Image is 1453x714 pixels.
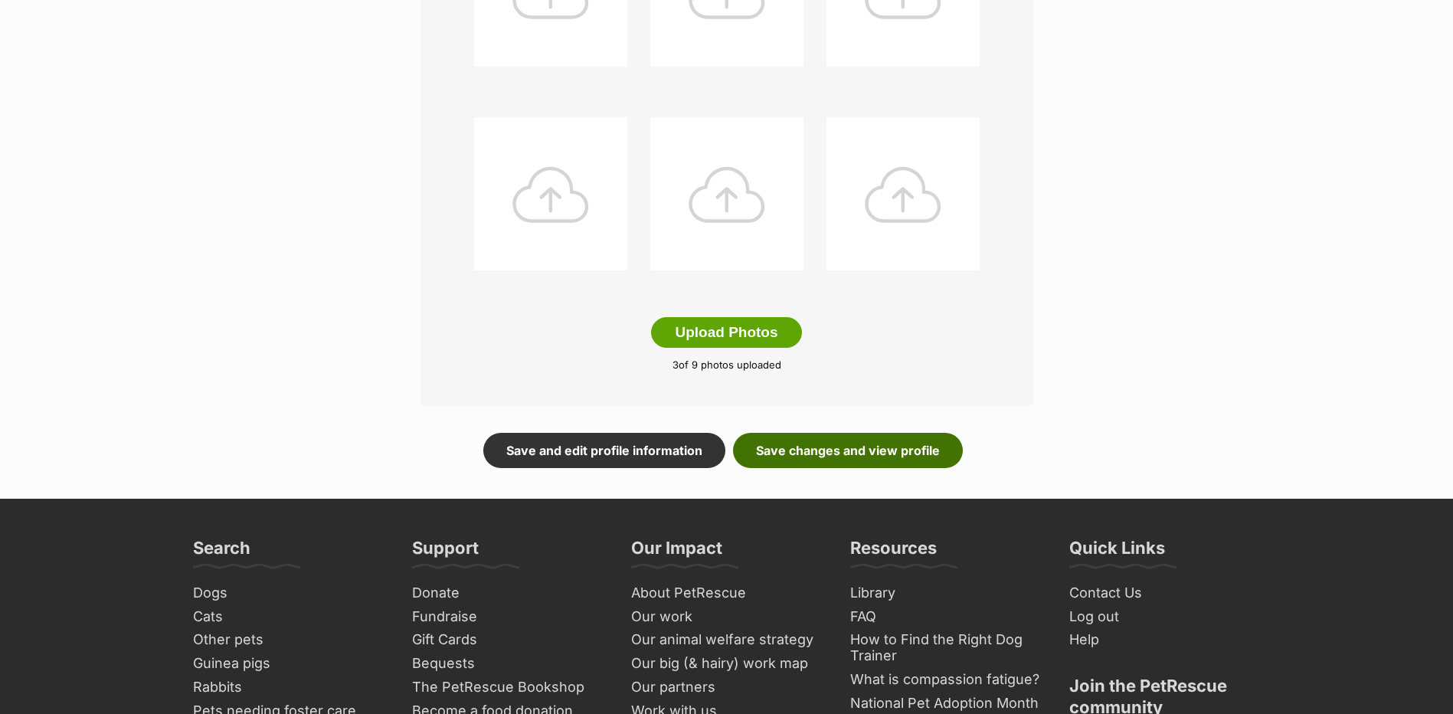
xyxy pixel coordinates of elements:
[406,676,610,699] a: The PetRescue Bookshop
[483,433,725,468] a: Save and edit profile information
[1063,605,1267,629] a: Log out
[1063,628,1267,652] a: Help
[187,605,391,629] a: Cats
[850,537,937,568] h3: Resources
[406,605,610,629] a: Fundraise
[631,537,722,568] h3: Our Impact
[406,581,610,605] a: Donate
[651,317,801,348] button: Upload Photos
[1069,537,1165,568] h3: Quick Links
[625,605,829,629] a: Our work
[187,676,391,699] a: Rabbits
[844,605,1048,629] a: FAQ
[406,652,610,676] a: Bequests
[406,628,610,652] a: Gift Cards
[625,676,829,699] a: Our partners
[844,668,1048,692] a: What is compassion fatigue?
[733,433,963,468] a: Save changes and view profile
[187,652,391,676] a: Guinea pigs
[187,581,391,605] a: Dogs
[187,628,391,652] a: Other pets
[443,358,1010,373] p: of 9 photos uploaded
[412,537,479,568] h3: Support
[844,581,1048,605] a: Library
[625,652,829,676] a: Our big (& hairy) work map
[844,628,1048,667] a: How to Find the Right Dog Trainer
[193,537,250,568] h3: Search
[1063,581,1267,605] a: Contact Us
[673,359,679,371] span: 3
[625,628,829,652] a: Our animal welfare strategy
[625,581,829,605] a: About PetRescue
